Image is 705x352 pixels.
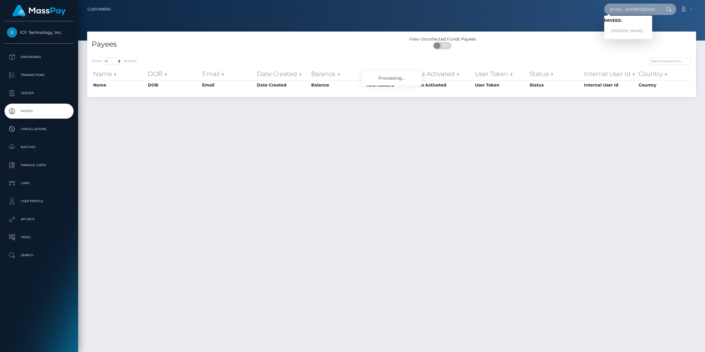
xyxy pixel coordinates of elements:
h6: Payees: [604,18,652,23]
th: DOB [146,80,201,90]
a: Ledger [5,86,74,101]
a: Search [5,248,74,263]
p: Batches [7,143,71,152]
img: ICF Technology, Inc. [7,27,17,38]
a: Taxes [5,230,74,245]
a: Manage Users [5,158,74,173]
th: Internal User Id [582,68,637,80]
th: Balance [310,68,364,80]
th: Date Created [255,80,310,90]
p: Search [7,251,71,260]
th: Name [92,68,146,80]
th: Date Created [255,68,310,80]
th: Internal User Id [582,80,637,90]
a: Customers [87,3,111,16]
a: API Keys [5,212,74,227]
th: Is Activated [419,68,473,80]
th: Is Activated [419,80,473,90]
p: Cancellations [7,125,71,134]
input: Search transactions [648,58,691,65]
th: User Token [473,68,528,80]
th: DOB [146,68,201,80]
a: Cancellations [5,122,74,137]
th: Email [201,80,255,90]
th: Status [528,68,582,80]
span: OFF [437,42,452,49]
p: Payees [7,107,71,116]
th: User Token [473,80,528,90]
select: Showentries [102,58,124,65]
p: Links [7,179,71,188]
th: Total Loaded [364,68,419,80]
p: API Keys [7,215,71,224]
span: ICF Technology, Inc. [5,30,74,35]
a: Transactions [5,68,74,83]
label: Show entries [92,58,137,65]
div: Processing... [362,71,422,86]
p: Dashboard [7,53,71,62]
input: Search... [604,4,661,15]
a: Payees [5,104,74,119]
th: Email [201,68,255,80]
th: Status [528,80,582,90]
a: User Profile [5,194,74,209]
th: Country [637,68,691,80]
div: View Uncollected Funds Payees [392,36,493,42]
p: Ledger [7,89,71,98]
th: Name [92,80,146,90]
p: User Profile [7,197,71,206]
a: [PERSON_NAME] [604,26,652,37]
a: Dashboard [5,50,74,65]
h4: Payees [92,39,387,50]
img: MassPay Logo [12,5,66,17]
a: Batches [5,140,74,155]
p: Manage Users [7,161,71,170]
p: Transactions [7,71,71,80]
p: Taxes [7,233,71,242]
th: Balance [310,80,364,90]
th: Country [637,80,691,90]
a: Links [5,176,74,191]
